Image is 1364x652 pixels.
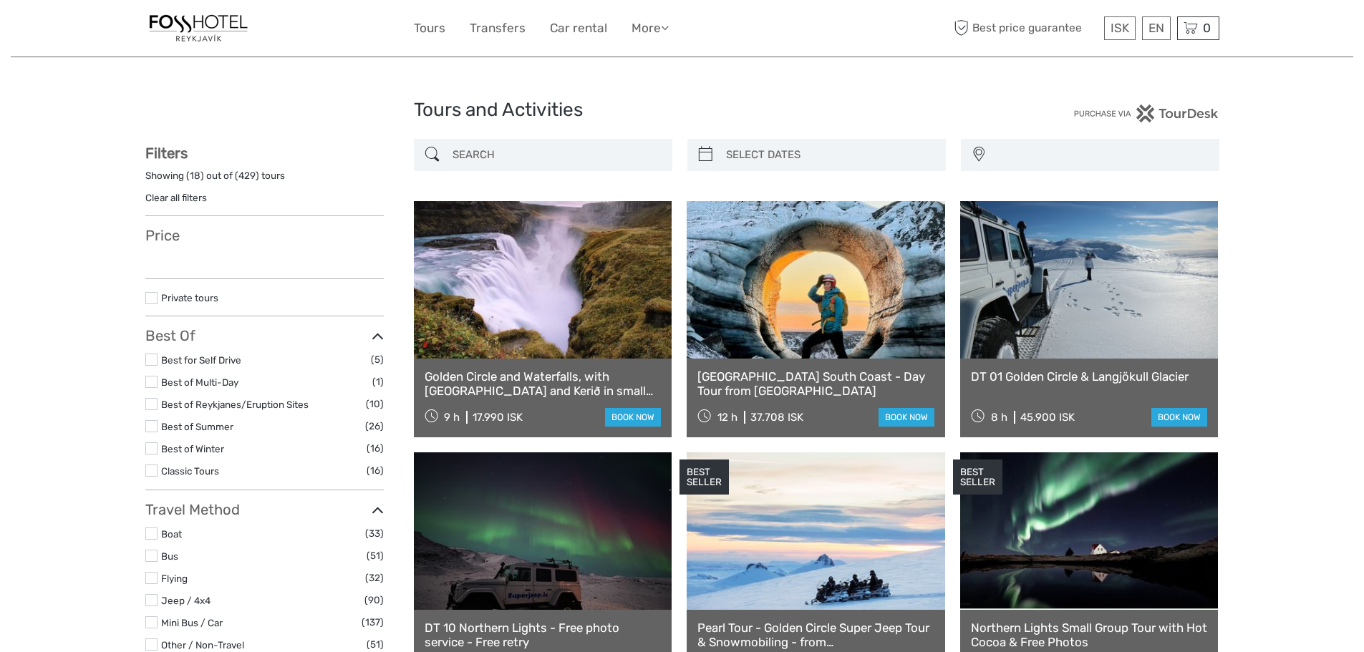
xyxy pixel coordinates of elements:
h1: Tours and Activities [414,99,951,122]
span: (5) [371,351,384,368]
span: 8 h [991,411,1007,424]
a: Classic Tours [161,465,219,477]
a: Best of Multi-Day [161,376,238,388]
a: Jeep / 4x4 [161,595,211,606]
a: Transfers [470,18,526,39]
a: More [632,18,669,39]
a: Flying [161,573,188,584]
a: [GEOGRAPHIC_DATA] South Coast - Day Tour from [GEOGRAPHIC_DATA] [697,369,934,399]
span: Best price guarantee [951,16,1101,40]
span: 12 h [717,411,737,424]
span: (51) [367,548,384,564]
div: EN [1142,16,1171,40]
span: (32) [365,570,384,586]
a: Northern Lights Small Group Tour with Hot Cocoa & Free Photos [971,621,1208,650]
div: BEST SELLER [679,459,729,495]
a: Best for Self Drive [161,354,241,366]
h3: Price [145,227,384,244]
h3: Best Of [145,327,384,344]
a: DT 10 Northern Lights - Free photo service - Free retry [425,621,662,650]
label: 429 [238,169,256,183]
a: Mini Bus / Car [161,617,223,628]
span: 0 [1201,21,1213,35]
div: 17.990 ISK [473,411,523,424]
a: Best of Reykjanes/Eruption Sites [161,399,309,410]
a: Tours [414,18,445,39]
span: (16) [367,462,384,479]
div: 45.900 ISK [1020,411,1075,424]
span: (90) [364,592,384,608]
a: Best of Winter [161,443,224,454]
span: (137) [362,614,384,631]
input: SELECT DATES [720,142,939,167]
span: (10) [366,396,384,412]
a: book now [1151,408,1207,427]
label: 18 [190,169,200,183]
a: Private tours [161,292,218,303]
strong: Filters [145,145,188,162]
a: Car rental [550,18,607,39]
a: Golden Circle and Waterfalls, with [GEOGRAPHIC_DATA] and Kerið in small group [425,369,662,399]
a: book now [879,408,934,427]
span: (33) [365,525,384,542]
a: Bus [161,550,178,562]
a: Other / Non-Travel [161,639,244,651]
a: Clear all filters [145,192,207,203]
div: Showing ( ) out of ( ) tours [145,169,384,191]
input: SEARCH [447,142,665,167]
span: (26) [365,418,384,434]
a: book now [605,408,661,427]
div: 37.708 ISK [750,411,803,424]
span: (1) [372,374,384,390]
span: 9 h [444,411,460,424]
img: PurchaseViaTourDesk.png [1073,104,1219,122]
img: 1357-20722262-a0dc-4fd2-8fc5-b62df901d176_logo_small.jpg [145,11,251,46]
a: DT 01 Golden Circle & Langjökull Glacier [971,369,1208,384]
span: ISK [1111,21,1129,35]
div: BEST SELLER [953,459,1002,495]
a: Boat [161,528,182,540]
span: (16) [367,440,384,457]
a: Best of Summer [161,421,233,432]
a: Pearl Tour - Golden Circle Super Jeep Tour & Snowmobiling - from [GEOGRAPHIC_DATA] [697,621,934,650]
h3: Travel Method [145,501,384,518]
